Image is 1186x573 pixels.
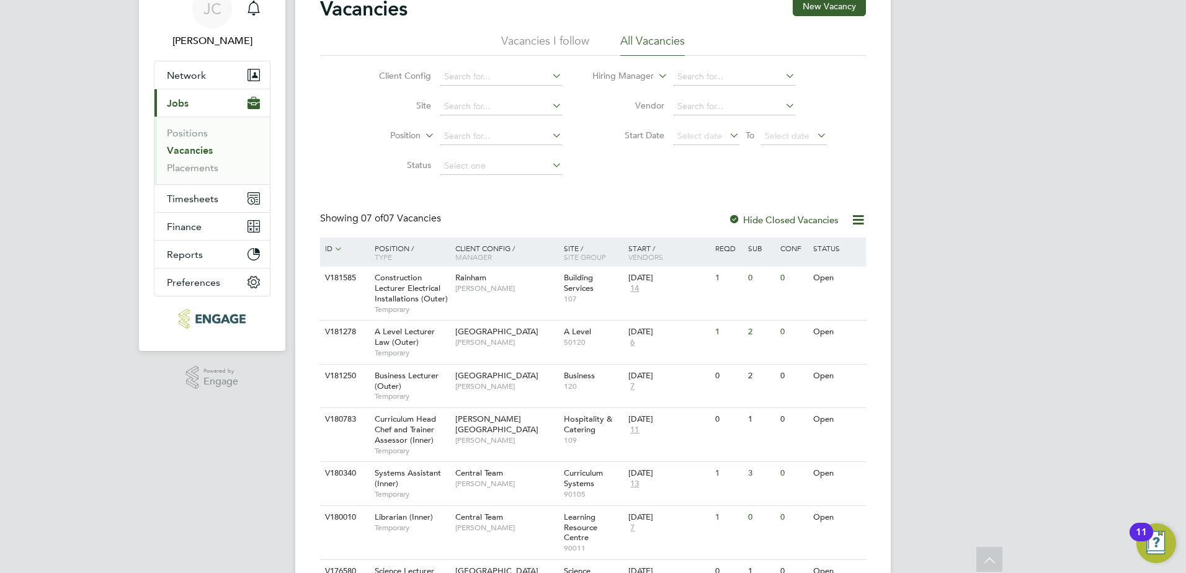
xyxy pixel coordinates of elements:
div: 3 [745,462,777,485]
div: 0 [712,408,744,431]
span: 11 [628,425,641,435]
div: 0 [777,506,809,529]
span: Temporary [375,348,449,358]
div: V181250 [322,365,365,388]
span: 120 [564,381,623,391]
label: Hiring Manager [582,70,654,82]
div: Showing [320,212,444,225]
span: Building Services [564,272,594,293]
span: Type [375,252,392,262]
div: 1 [712,321,744,344]
div: Client Config / [452,238,561,267]
span: [PERSON_NAME] [455,479,558,489]
span: Vendors [628,252,663,262]
span: [PERSON_NAME] [455,337,558,347]
span: James Carey [154,33,270,48]
div: Sub [745,238,777,259]
button: Timesheets [154,185,270,212]
span: Timesheets [167,193,218,205]
div: 0 [712,365,744,388]
span: [PERSON_NAME] [455,283,558,293]
button: Preferences [154,269,270,296]
button: Reports [154,241,270,268]
span: [PERSON_NAME][GEOGRAPHIC_DATA] [455,414,538,435]
span: Temporary [375,391,449,401]
span: 50120 [564,337,623,347]
div: Open [810,506,864,529]
div: 0 [745,506,777,529]
div: [DATE] [628,468,709,479]
span: Site Group [564,252,606,262]
div: Start / [625,238,712,267]
div: V181585 [322,267,365,290]
div: Open [810,321,864,344]
span: Reports [167,249,203,260]
div: [DATE] [628,512,709,523]
div: 2 [745,321,777,344]
div: 1 [712,462,744,485]
span: Temporary [375,446,449,456]
span: Librarian (Inner) [375,512,433,522]
div: 0 [777,267,809,290]
span: 90011 [564,543,623,553]
span: JC [203,1,221,17]
div: V180010 [322,506,365,529]
div: 1 [712,267,744,290]
span: Central Team [455,468,503,478]
label: Client Config [360,70,431,81]
img: educationmattersgroup-logo-retina.png [179,309,245,329]
span: 109 [564,435,623,445]
input: Search for... [440,128,562,145]
li: All Vacancies [620,33,685,56]
label: Start Date [593,130,664,141]
div: [DATE] [628,371,709,381]
div: Open [810,365,864,388]
span: Network [167,69,206,81]
div: Open [810,267,864,290]
div: Open [810,408,864,431]
span: 14 [628,283,641,294]
span: Manager [455,252,492,262]
span: Select date [677,130,722,141]
div: Position / [365,238,452,267]
span: Systems Assistant (Inner) [375,468,441,489]
div: Open [810,462,864,485]
div: V180340 [322,462,365,485]
a: Go to home page [154,309,270,329]
span: [PERSON_NAME] [455,435,558,445]
span: 6 [628,337,636,348]
span: 90105 [564,489,623,499]
span: 107 [564,294,623,304]
a: Vacancies [167,144,213,156]
div: V180783 [322,408,365,431]
span: Hospitality & Catering [564,414,612,435]
div: 0 [777,321,809,344]
div: 0 [745,267,777,290]
span: [GEOGRAPHIC_DATA] [455,326,538,337]
span: Construction Lecturer Electrical Installations (Outer) [375,272,448,304]
div: 11 [1136,532,1147,548]
label: Hide Closed Vacancies [728,214,839,226]
span: Powered by [203,366,238,376]
span: A Level [564,326,591,337]
div: [DATE] [628,414,709,425]
div: 1 [745,408,777,431]
button: Network [154,61,270,89]
div: Conf [777,238,809,259]
a: Positions [167,127,208,139]
div: Site / [561,238,626,267]
span: Preferences [167,277,220,288]
span: [GEOGRAPHIC_DATA] [455,370,538,381]
span: Curriculum Head Chef and Trainer Assessor (Inner) [375,414,436,445]
label: Position [349,130,421,142]
input: Search for... [673,98,795,115]
span: [PERSON_NAME] [455,381,558,391]
div: 2 [745,365,777,388]
span: Jobs [167,97,189,109]
span: Finance [167,221,202,233]
span: Rainham [455,272,486,283]
label: Site [360,100,431,111]
div: [DATE] [628,273,709,283]
span: 7 [628,381,636,392]
a: Placements [167,162,218,174]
